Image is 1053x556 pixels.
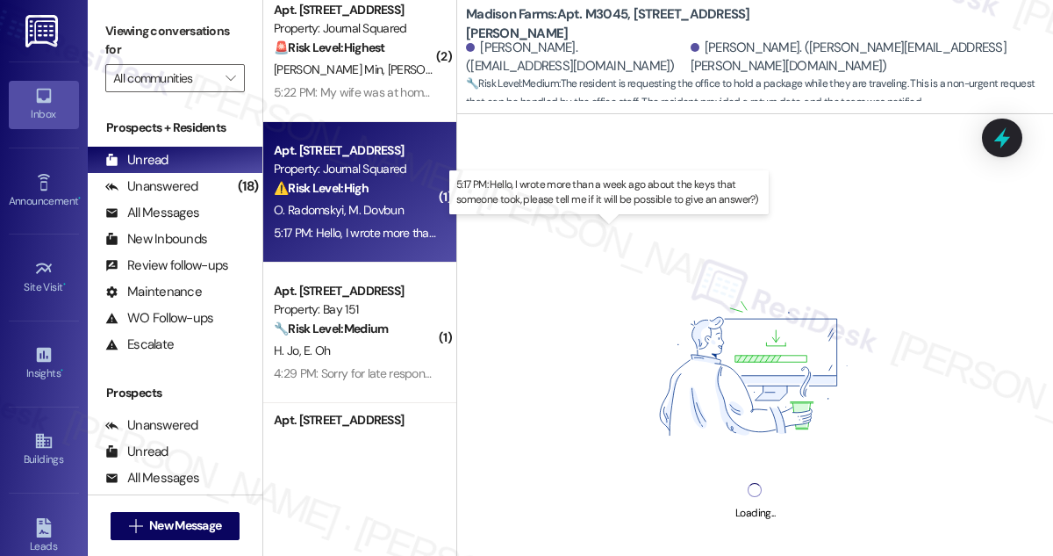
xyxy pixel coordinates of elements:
div: Property: Journal Squared [274,430,436,449]
div: WO Follow-ups [105,309,213,328]
b: Madison Farms: Apt. M3045, [STREET_ADDRESS][PERSON_NAME] [466,5,817,43]
div: Apt. [STREET_ADDRESS] [274,141,436,160]
a: Site Visit • [9,254,79,301]
div: New Inbounds [105,230,207,249]
div: Prospects [88,384,262,402]
div: Unanswered [105,177,198,196]
div: Property: Bay 151 [274,300,436,319]
a: Inbox [9,81,79,128]
div: All Messages [105,469,199,487]
div: Prospects + Residents [88,119,262,137]
span: • [61,365,63,377]
div: Property: Journal Squared [274,19,436,38]
span: [PERSON_NAME] [388,61,476,77]
input: All communities [113,64,217,92]
div: Property: Journal Squared [274,160,436,178]
img: ResiDesk Logo [25,15,61,47]
div: Unanswered [105,416,198,435]
div: Loading... [735,504,775,523]
div: Apt. [STREET_ADDRESS] [274,1,436,19]
i:  [226,71,235,85]
div: Unread [105,443,168,461]
i:  [129,519,142,533]
div: 4:29 PM: Sorry for late response ! Yeah i got the payment confirmation ill double check on the po... [274,365,779,381]
span: O. Radomskyi [274,202,348,218]
div: Maintenance [105,283,202,301]
span: • [78,192,81,205]
button: New Message [111,512,240,540]
div: [PERSON_NAME]. ([PERSON_NAME][EMAIL_ADDRESS][PERSON_NAME][DOMAIN_NAME]) [691,39,1040,76]
strong: 🔧 Risk Level: Medium [274,321,388,336]
p: 5:17 PM: Hello, I wrote more than a week ago about the keys that someone took, please tell me if ... [456,177,762,207]
div: Unread [105,151,168,170]
div: Review follow-ups [105,256,228,275]
div: (18) [233,173,262,200]
div: Apt. [STREET_ADDRESS] [274,411,436,430]
strong: ⚠️ Risk Level: High [274,180,369,196]
span: : The resident is requesting the office to hold a package while they are traveling. This is a non... [466,75,1053,112]
div: 5:17 PM: Hello, I wrote more than a week ago about the keys that someone took, please tell me if ... [274,225,948,241]
strong: 🔧 Risk Level: Medium [466,76,559,90]
a: Insights • [9,340,79,387]
div: [PERSON_NAME]. ([EMAIL_ADDRESS][DOMAIN_NAME]) [466,39,686,76]
span: H. Jo [274,343,304,358]
a: Buildings [9,426,79,473]
strong: 🚨 Risk Level: Highest [274,40,385,55]
div: Escalate [105,336,174,354]
div: Apt. [STREET_ADDRESS] [274,282,436,300]
span: E. Oh [304,343,331,358]
span: M. Dovbun [348,202,404,218]
span: • [63,278,66,291]
span: [PERSON_NAME] Min [274,61,388,77]
div: All Messages [105,204,199,222]
span: New Message [149,516,221,535]
label: Viewing conversations for [105,18,245,64]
